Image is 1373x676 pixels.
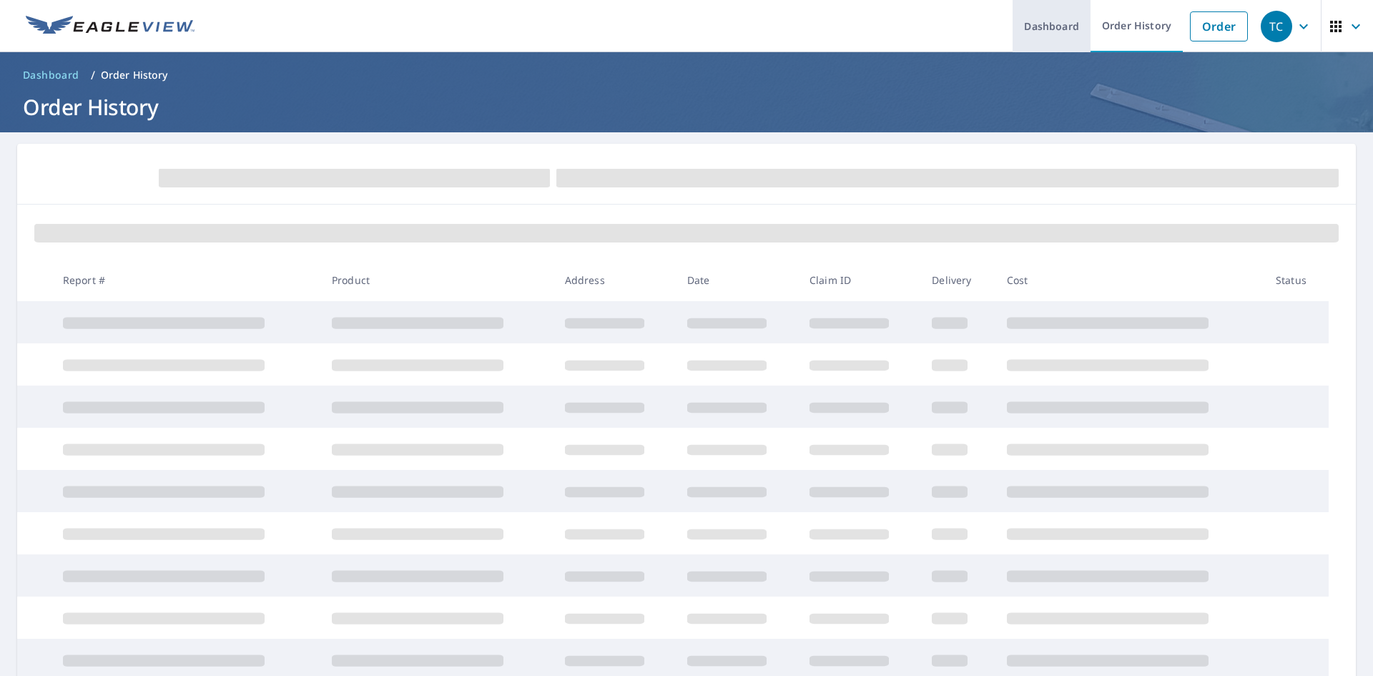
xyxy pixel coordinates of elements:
[1261,11,1292,42] div: TC
[17,92,1356,122] h1: Order History
[1190,11,1248,41] a: Order
[51,259,320,301] th: Report #
[17,64,1356,87] nav: breadcrumb
[676,259,798,301] th: Date
[920,259,995,301] th: Delivery
[26,16,195,37] img: EV Logo
[798,259,920,301] th: Claim ID
[1264,259,1329,301] th: Status
[101,68,168,82] p: Order History
[320,259,553,301] th: Product
[553,259,676,301] th: Address
[17,64,85,87] a: Dashboard
[23,68,79,82] span: Dashboard
[995,259,1264,301] th: Cost
[91,67,95,84] li: /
